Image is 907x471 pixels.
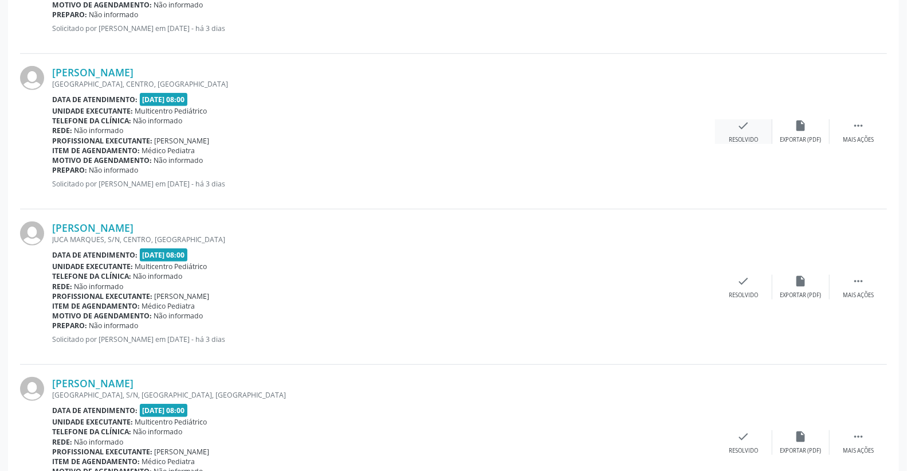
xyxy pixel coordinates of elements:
i:  [852,119,865,132]
b: Unidade executante: [52,417,133,427]
div: [GEOGRAPHIC_DATA], CENTRO, [GEOGRAPHIC_DATA] [52,79,715,89]
i: check [737,119,750,132]
p: Solicitado por [PERSON_NAME] em [DATE] - há 3 dias [52,179,715,189]
span: [PERSON_NAME] [155,291,210,301]
div: Exportar (PDF) [780,447,822,455]
span: [PERSON_NAME] [155,447,210,457]
b: Item de agendamento: [52,457,140,466]
b: Telefone da clínica: [52,116,131,126]
div: [GEOGRAPHIC_DATA], S/N, [GEOGRAPHIC_DATA], [GEOGRAPHIC_DATA] [52,390,715,400]
span: Não informado [74,437,124,447]
a: [PERSON_NAME] [52,377,134,390]
b: Rede: [52,126,72,135]
i: insert_drive_file [795,119,807,132]
b: Motivo de agendamento: [52,311,152,321]
span: Multicentro Pediátrico [135,106,207,116]
span: Não informado [154,155,203,165]
span: Médico Pediatra [142,146,195,155]
b: Item de agendamento: [52,146,140,155]
b: Unidade executante: [52,106,133,116]
b: Rede: [52,437,72,447]
a: [PERSON_NAME] [52,66,134,79]
div: Resolvido [729,447,758,455]
div: Exportar (PDF) [780,291,822,299]
i: insert_drive_file [795,430,807,443]
span: Médico Pediatra [142,457,195,466]
img: img [20,221,44,246]
span: [PERSON_NAME] [155,136,210,146]
img: img [20,66,44,90]
span: Não informado [89,321,139,330]
b: Preparo: [52,165,87,175]
a: [PERSON_NAME] [52,221,134,234]
p: Solicitado por [PERSON_NAME] em [DATE] - há 3 dias [52,24,715,33]
b: Profissional executante: [52,291,152,301]
span: [DATE] 08:00 [140,248,188,262]
span: Médico Pediatra [142,301,195,311]
span: [DATE] 08:00 [140,93,188,106]
div: Mais ações [843,136,874,144]
div: Exportar (PDF) [780,136,822,144]
b: Rede: [52,282,72,291]
b: Data de atendimento: [52,95,138,104]
p: Solicitado por [PERSON_NAME] em [DATE] - há 3 dias [52,334,715,344]
b: Item de agendamento: [52,301,140,311]
b: Preparo: [52,10,87,20]
div: Resolvido [729,291,758,299]
div: Resolvido [729,136,758,144]
img: img [20,377,44,401]
b: Unidade executante: [52,262,133,271]
b: Preparo: [52,321,87,330]
div: JUCA MARQUES, S/N, CENTRO, [GEOGRAPHIC_DATA] [52,235,715,244]
b: Telefone da clínica: [52,271,131,281]
div: Mais ações [843,291,874,299]
b: Motivo de agendamento: [52,155,152,165]
span: Não informado [89,10,139,20]
span: Não informado [134,271,183,281]
span: [DATE] 08:00 [140,404,188,417]
span: Não informado [134,427,183,437]
span: Não informado [134,116,183,126]
i:  [852,430,865,443]
span: Multicentro Pediátrico [135,262,207,271]
i: check [737,275,750,287]
b: Data de atendimento: [52,406,138,415]
b: Profissional executante: [52,447,152,457]
span: Não informado [154,311,203,321]
b: Telefone da clínica: [52,427,131,437]
span: Não informado [74,126,124,135]
b: Data de atendimento: [52,250,138,260]
div: Mais ações [843,447,874,455]
b: Profissional executante: [52,136,152,146]
i: insert_drive_file [795,275,807,287]
span: Não informado [74,282,124,291]
span: Não informado [89,165,139,175]
i: check [737,430,750,443]
i:  [852,275,865,287]
span: Multicentro Pediátrico [135,417,207,427]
